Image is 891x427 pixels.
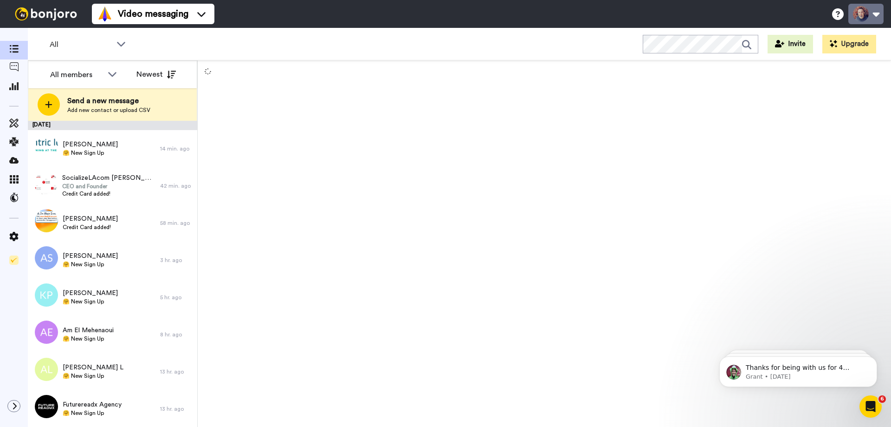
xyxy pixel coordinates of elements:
[160,182,193,190] div: 42 min. ago
[35,395,58,418] img: 410f9e37-bc16-4e91-93c7-e5d7c3eaade1.png
[62,173,155,183] span: SocializeLAcom [PERSON_NAME]
[50,39,112,50] span: All
[160,368,193,375] div: 13 hr. ago
[35,135,58,158] img: 23b7744a-afd9-46e5-b6fd-927f29fc0657.png
[63,363,123,372] span: [PERSON_NAME] L
[160,219,193,227] div: 58 min. ago
[63,326,114,335] span: Am El Mehenaoui
[160,256,193,264] div: 3 hr. ago
[129,65,183,84] button: Newest
[28,121,197,130] div: [DATE]
[63,335,114,342] span: 🤗 New Sign Up
[11,7,81,20] img: bj-logo-header-white.svg
[9,256,19,265] img: Checklist.svg
[35,358,58,381] img: al.png
[878,395,886,403] span: 6
[63,214,118,223] span: [PERSON_NAME]
[160,405,193,413] div: 13 hr. ago
[63,261,118,268] span: 🤗 New Sign Up
[67,95,150,106] span: Send a new message
[63,372,123,380] span: 🤗 New Sign Up
[67,106,150,114] span: Add new contact or upload CSV
[63,409,122,417] span: 🤗 New Sign Up
[768,35,813,53] button: Invite
[35,283,58,307] img: kp.png
[62,183,155,190] span: CEO and Founder
[34,172,58,195] img: 178c7b54-1cba-405d-a311-8f1fb01cbc3d.png
[35,321,58,344] img: ae.png
[160,331,193,338] div: 8 hr. ago
[63,251,118,261] span: [PERSON_NAME]
[50,69,103,80] div: All members
[35,209,58,232] img: 27a9e2d6-4246-47d8-814b-bfe5399af2fb.jpg
[63,140,118,149] span: [PERSON_NAME]
[822,35,876,53] button: Upgrade
[63,149,118,157] span: 🤗 New Sign Up
[705,337,891,402] iframe: Intercom notifications message
[118,7,188,20] span: Video messaging
[63,298,118,305] span: 🤗 New Sign Up
[63,400,122,409] span: Futurereadx Agency
[63,223,118,231] span: Credit Card added!
[160,145,193,152] div: 14 min. ago
[97,7,112,21] img: vm-color.svg
[63,289,118,298] span: [PERSON_NAME]
[62,190,155,197] span: Credit Card added!
[859,395,882,418] iframe: Intercom live chat
[160,294,193,301] div: 5 hr. ago
[35,246,58,269] img: as.png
